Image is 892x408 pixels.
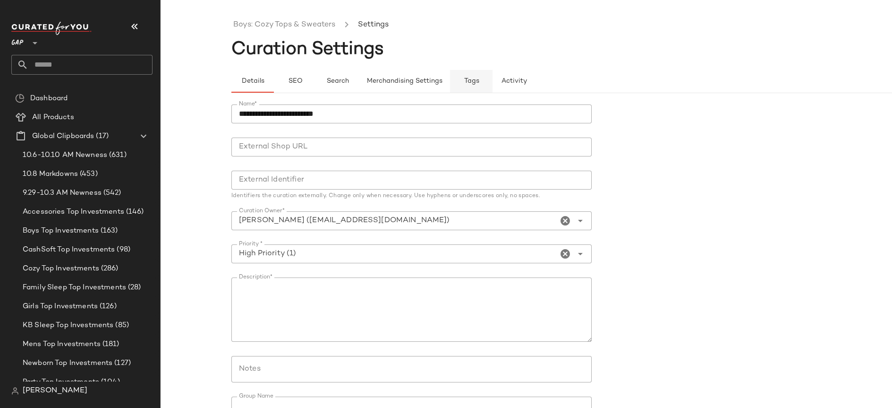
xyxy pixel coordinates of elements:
[23,377,99,388] span: Party Top Investments
[23,301,98,312] span: Girls Top Investments
[326,78,349,85] span: Search
[575,215,586,226] i: Open
[124,207,144,217] span: (146)
[233,19,335,31] a: Boys: Cozy Tops & Sweaters
[575,248,586,260] i: Open
[23,226,99,236] span: Boys Top Investments
[98,301,117,312] span: (126)
[23,169,78,180] span: 10.8 Markdowns
[107,150,127,161] span: (631)
[15,94,25,103] img: svg%3e
[560,215,571,226] i: Clear Curation Owner*
[99,377,120,388] span: (104)
[23,320,113,331] span: KB Sleep Top Investments
[23,188,102,199] span: 9.29-10.3 AM Newness
[30,93,68,104] span: Dashboard
[23,282,126,293] span: Family Sleep Top Investments
[241,78,264,85] span: Details
[23,263,99,274] span: Cozy Top Investments
[23,244,115,255] span: CashSoft Top Investments
[23,150,107,161] span: 10.6-10.10 AM Newness
[94,131,109,142] span: (17)
[23,358,112,369] span: Newborn Top Investments
[23,207,124,217] span: Accessories Top Investments
[11,22,92,35] img: cfy_white_logo.C9jOOHJF.svg
[112,358,131,369] span: (127)
[356,19,391,31] li: Settings
[288,78,302,85] span: SEO
[78,169,98,180] span: (453)
[126,282,141,293] span: (28)
[115,244,130,255] span: (98)
[464,78,479,85] span: Tags
[102,188,121,199] span: (542)
[231,40,384,59] span: Curation Settings
[32,112,74,123] span: All Products
[501,78,527,85] span: Activity
[99,263,119,274] span: (286)
[366,78,442,85] span: Merchandising Settings
[99,226,118,236] span: (163)
[32,131,94,142] span: Global Clipboards
[113,320,129,331] span: (85)
[11,387,19,395] img: svg%3e
[560,248,571,260] i: Clear Priority *
[231,193,592,199] div: Identifiers the curation externally. Change only when necessary. Use hyphens or underscores only,...
[101,339,119,350] span: (181)
[23,385,87,397] span: [PERSON_NAME]
[23,339,101,350] span: Mens Top Investments
[11,32,24,49] span: GAP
